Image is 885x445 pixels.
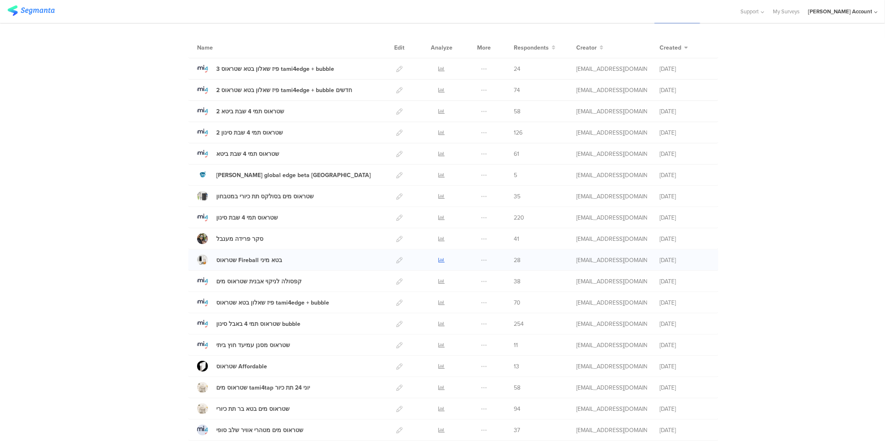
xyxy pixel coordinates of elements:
div: odelya@ifocus-r.com [576,426,647,435]
div: odelya@ifocus-r.com [576,213,647,222]
span: Support [741,7,759,15]
div: [DATE] [660,86,710,95]
div: [DATE] [660,107,710,116]
div: שטראוס מים בסולקס תת כיורי במטבחון [216,192,314,201]
span: 58 [514,107,520,116]
div: פיז שאלון בטא שטראוס tami4edge + bubble [216,298,329,307]
div: odelya@ifocus-r.com [576,150,647,158]
div: [DATE] [660,128,710,137]
div: odelya@ifocus-r.com [576,383,647,392]
div: odelya@ifocus-r.com [576,277,647,286]
div: שטראוס מים בטא בר תת כיורי [216,405,290,413]
div: [DATE] [660,383,710,392]
div: odelya@ifocus-r.com [576,320,647,328]
div: [DATE] [660,150,710,158]
div: [DATE] [660,213,710,222]
a: קפסולה לניקוי אבנית שטראוס מים [197,276,302,287]
span: 126 [514,128,522,137]
span: 94 [514,405,520,413]
div: סקר פרידה מענבל [216,235,263,243]
div: odelya@ifocus-r.com [576,171,647,180]
div: odelya@ifocus-r.com [576,107,647,116]
div: [DATE] [660,256,710,265]
div: שטראוס Affordable [216,362,267,371]
span: 70 [514,298,520,307]
a: שטראוס מים מטהרי אוויר שלב סופי [197,425,303,435]
div: More [475,37,493,58]
div: שטראוס מים מטהרי אוויר שלב סופי [216,426,303,435]
div: odelya@ifocus-r.com [576,192,647,201]
div: [DATE] [660,405,710,413]
div: odelya@ifocus-r.com [576,405,647,413]
div: 2 שטראוס תמי 4 שבת סינון [216,128,283,137]
a: שטראוס מסנן עמיעד חוץ ביתי [197,340,290,350]
div: [DATE] [660,277,710,286]
a: שטראוס מים בטא בר תת כיורי [197,403,290,414]
span: Created [660,43,681,52]
span: 35 [514,192,520,201]
div: [DATE] [660,171,710,180]
div: Analyze [429,37,454,58]
span: 61 [514,150,519,158]
div: שטראוס תמי 4 שבת ביטא [216,150,279,158]
span: 220 [514,213,524,222]
button: Created [660,43,688,52]
a: [PERSON_NAME] global edge beta [GEOGRAPHIC_DATA] [197,170,371,180]
span: 38 [514,277,520,286]
span: 41 [514,235,519,243]
div: odelya@ifocus-r.com [576,235,647,243]
span: 24 [514,65,520,73]
a: סקר פרידה מענבל [197,233,263,244]
div: odelya@ifocus-r.com [576,298,647,307]
div: [DATE] [660,426,710,435]
span: 58 [514,383,520,392]
span: 37 [514,426,520,435]
span: 254 [514,320,524,328]
button: Respondents [514,43,555,52]
a: 2 שטראוס תמי 4 שבת ביטא [197,106,284,117]
a: שטראוס Fireball בטא מיני [197,255,282,265]
div: Name [197,43,247,52]
a: פיז שאלון בטא שטראוס tami4edge + bubble [197,297,329,308]
span: 11 [514,341,518,350]
a: 3 פיז שאלון בטא שטראוס tami4edge + bubble [197,63,334,74]
span: 5 [514,171,517,180]
a: שטראוס תמי 4 שבת ביטא [197,148,279,159]
div: odelya@ifocus-r.com [576,128,647,137]
div: [DATE] [660,235,710,243]
div: שטראוס תמי 4 שבת סינון [216,213,278,222]
span: 28 [514,256,520,265]
a: שטראוס תמי 4 שבת סינון [197,212,278,223]
div: Edit [390,37,408,58]
a: 2 פיז שאלון בטא שטראוס tami4edge + bubble חדשים [197,85,352,95]
span: Respondents [514,43,549,52]
div: [DATE] [660,362,710,371]
a: שטראוס Affordable [197,361,267,372]
div: 2 שטראוס תמי 4 שבת ביטא [216,107,284,116]
div: שטראוס מים tami4tap יוני 24 תת כיור [216,383,310,392]
a: שטראוס מים בסולקס תת כיורי במטבחון [197,191,314,202]
div: odelya@ifocus-r.com [576,362,647,371]
a: שטראוס מים tami4tap יוני 24 תת כיור [197,382,310,393]
div: 2 פיז שאלון בטא שטראוס tami4edge + bubble חדשים [216,86,352,95]
div: קפסולה לניקוי אבנית שטראוס מים [216,277,302,286]
button: Creator [576,43,603,52]
a: שטראוס תמי 4 באבל סינון bubble [197,318,300,329]
div: [PERSON_NAME] Account [808,7,872,15]
div: שטראוס Fireball בטא מיני [216,256,282,265]
a: 2 שטראוס תמי 4 שבת סינון [197,127,283,138]
span: 13 [514,362,519,371]
div: odelya@ifocus-r.com [576,86,647,95]
div: odelya@ifocus-r.com [576,341,647,350]
div: [DATE] [660,341,710,350]
span: 74 [514,86,520,95]
img: segmanta logo [7,5,55,16]
div: [DATE] [660,65,710,73]
div: שטראוס תמי 4 באבל סינון bubble [216,320,300,328]
div: 3 פיז שאלון בטא שטראוס tami4edge + bubble [216,65,334,73]
div: שטראוס מסנן עמיעד חוץ ביתי [216,341,290,350]
span: Creator [576,43,597,52]
div: [DATE] [660,192,710,201]
div: odelya@ifocus-r.com [576,256,647,265]
div: [DATE] [660,320,710,328]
